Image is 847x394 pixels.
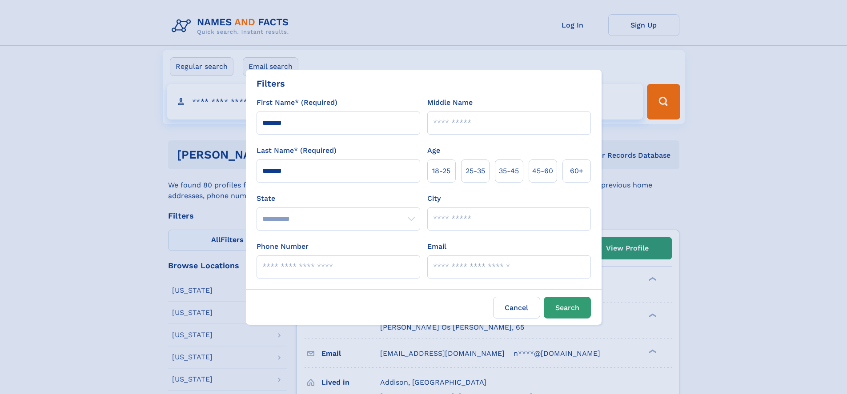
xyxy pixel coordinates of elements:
[257,193,420,204] label: State
[257,145,337,156] label: Last Name* (Required)
[570,166,583,176] span: 60+
[544,297,591,318] button: Search
[532,166,553,176] span: 45‑60
[427,97,473,108] label: Middle Name
[432,166,450,176] span: 18‑25
[466,166,485,176] span: 25‑35
[257,241,309,252] label: Phone Number
[499,166,519,176] span: 35‑45
[427,145,440,156] label: Age
[427,193,441,204] label: City
[257,77,285,90] div: Filters
[257,97,337,108] label: First Name* (Required)
[493,297,540,318] label: Cancel
[427,241,446,252] label: Email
